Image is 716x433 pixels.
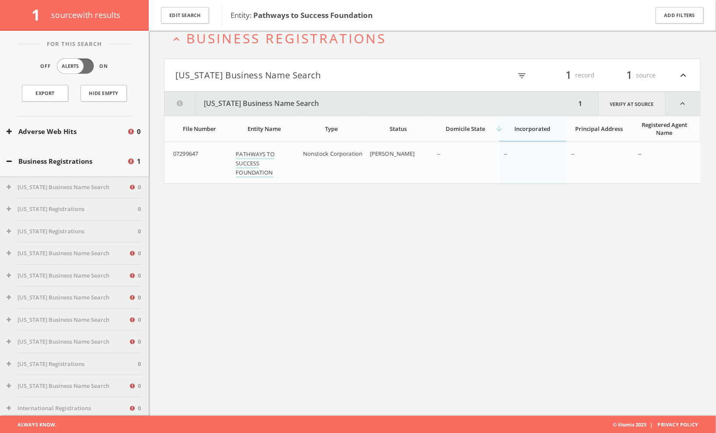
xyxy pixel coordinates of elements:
[7,205,138,214] button: [US_STATE] Registrations
[253,10,373,20] b: Pathways to Success Foundation
[22,85,68,102] a: Export
[7,293,129,302] button: [US_STATE] Business Name Search
[495,124,504,133] i: arrow_downward
[7,404,129,413] button: International Registrations
[7,316,129,324] button: [US_STATE] Business Name Search
[80,85,127,102] button: Hide Empty
[137,127,141,137] span: 0
[236,125,293,133] div: Entity Name
[138,271,141,280] span: 0
[504,150,507,158] span: --
[638,121,692,137] div: Registered Agent Name
[7,382,129,391] button: [US_STATE] Business Name Search
[7,127,127,137] button: Adverse Web Hits
[175,68,433,83] button: [US_STATE] Business Name Search
[542,68,595,83] div: record
[678,68,689,83] i: expand_less
[504,125,561,133] div: Incorporated
[51,10,121,20] span: source with results
[370,125,427,133] div: Status
[186,29,386,47] span: Business Registrations
[138,293,141,302] span: 0
[236,150,274,178] a: PATHWAYS TO SUCCESS FOUNDATION
[7,338,129,346] button: [US_STATE] Business Name Search
[138,382,141,391] span: 0
[437,150,440,158] span: --
[41,63,51,70] span: Off
[7,227,138,236] button: [US_STATE] Registrations
[138,249,141,258] span: 0
[666,92,700,116] i: expand_less
[231,10,373,20] span: Entity:
[164,142,701,183] div: grid
[638,150,642,158] span: --
[303,150,363,158] span: Nonstock Corporation
[173,125,226,133] div: File Number
[138,338,141,346] span: 0
[138,316,141,324] span: 0
[31,4,48,25] span: 1
[598,92,666,116] a: Verify at source
[40,40,108,49] span: For This Search
[138,205,141,214] span: 0
[173,150,198,158] span: 07299647
[646,421,656,428] span: |
[517,71,527,81] i: filter_list
[571,125,628,133] div: Principal Address
[137,156,141,166] span: 1
[576,92,585,116] div: 1
[604,68,656,83] div: source
[7,249,129,258] button: [US_STATE] Business Name Search
[7,360,138,369] button: [US_STATE] Registrations
[370,150,415,158] span: [PERSON_NAME]
[161,7,209,24] button: Edit Search
[303,125,360,133] div: Type
[138,183,141,192] span: 0
[437,125,494,133] div: Domicile State
[100,63,108,70] span: On
[656,7,704,24] button: Add Filters
[171,33,182,45] i: expand_less
[658,421,699,428] a: Privacy Policy
[571,150,575,158] span: --
[562,67,576,83] span: 1
[623,67,636,83] span: 1
[138,404,141,413] span: 0
[7,183,129,192] button: [US_STATE] Business Name Search
[138,360,141,369] span: 0
[7,271,129,280] button: [US_STATE] Business Name Search
[164,92,576,116] button: [US_STATE] Business Name Search
[171,31,701,46] button: expand_lessBusiness Registrations
[138,227,141,236] span: 0
[7,156,127,166] button: Business Registrations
